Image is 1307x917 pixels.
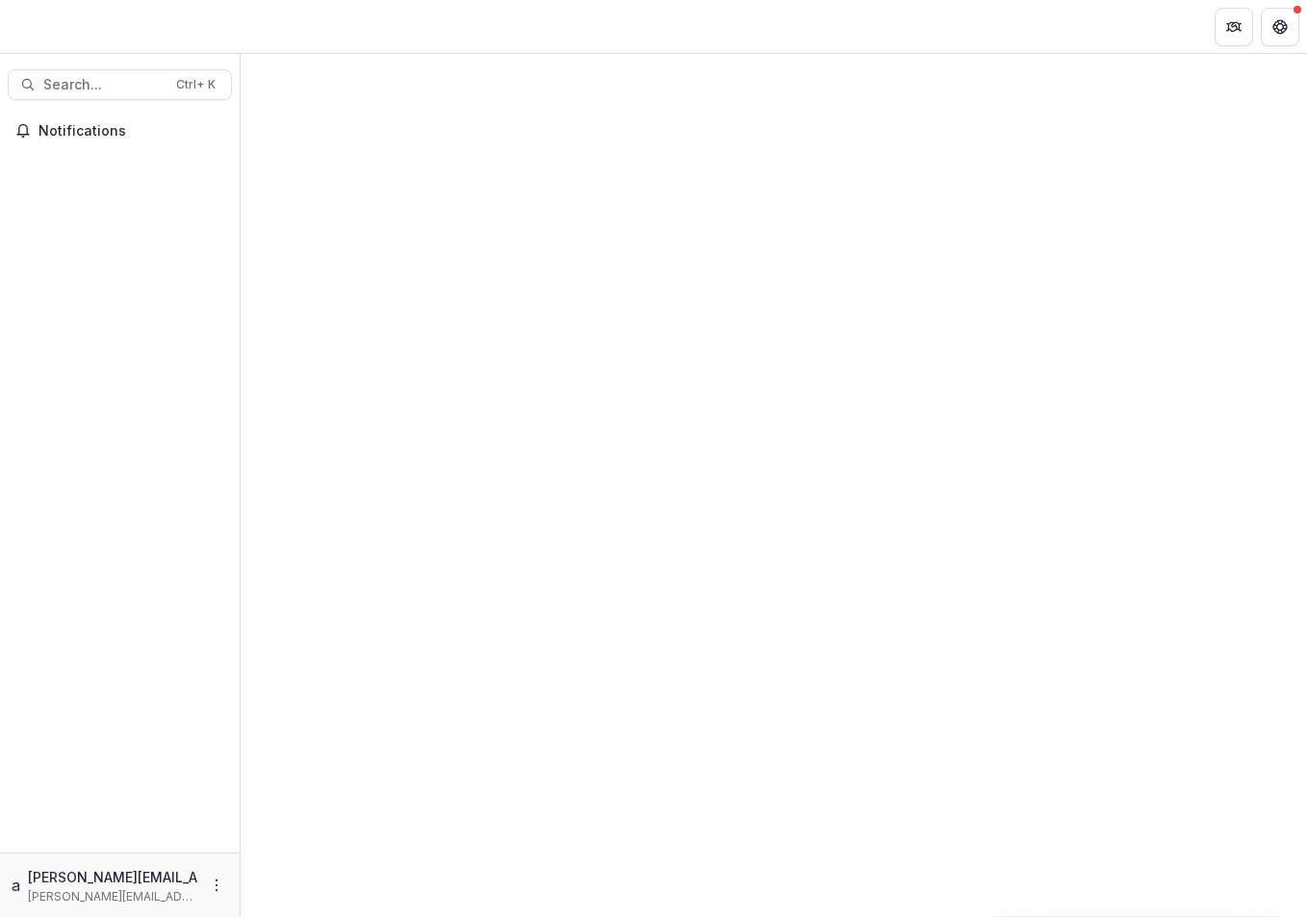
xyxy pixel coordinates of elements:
button: Search... [8,69,232,100]
span: Notifications [38,123,224,140]
p: [PERSON_NAME][EMAIL_ADDRESS][DOMAIN_NAME] [28,867,366,887]
button: More [205,874,228,897]
p: [PERSON_NAME][EMAIL_ADDRESS][DOMAIN_NAME] [28,888,197,905]
button: Notifications [8,115,232,146]
nav: breadcrumb [248,13,330,40]
button: Get Help [1261,8,1299,46]
span: Search... [43,77,165,93]
button: Partners [1215,8,1253,46]
div: anveet@trytemelio.com [12,874,20,897]
div: Ctrl + K [172,74,219,95]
